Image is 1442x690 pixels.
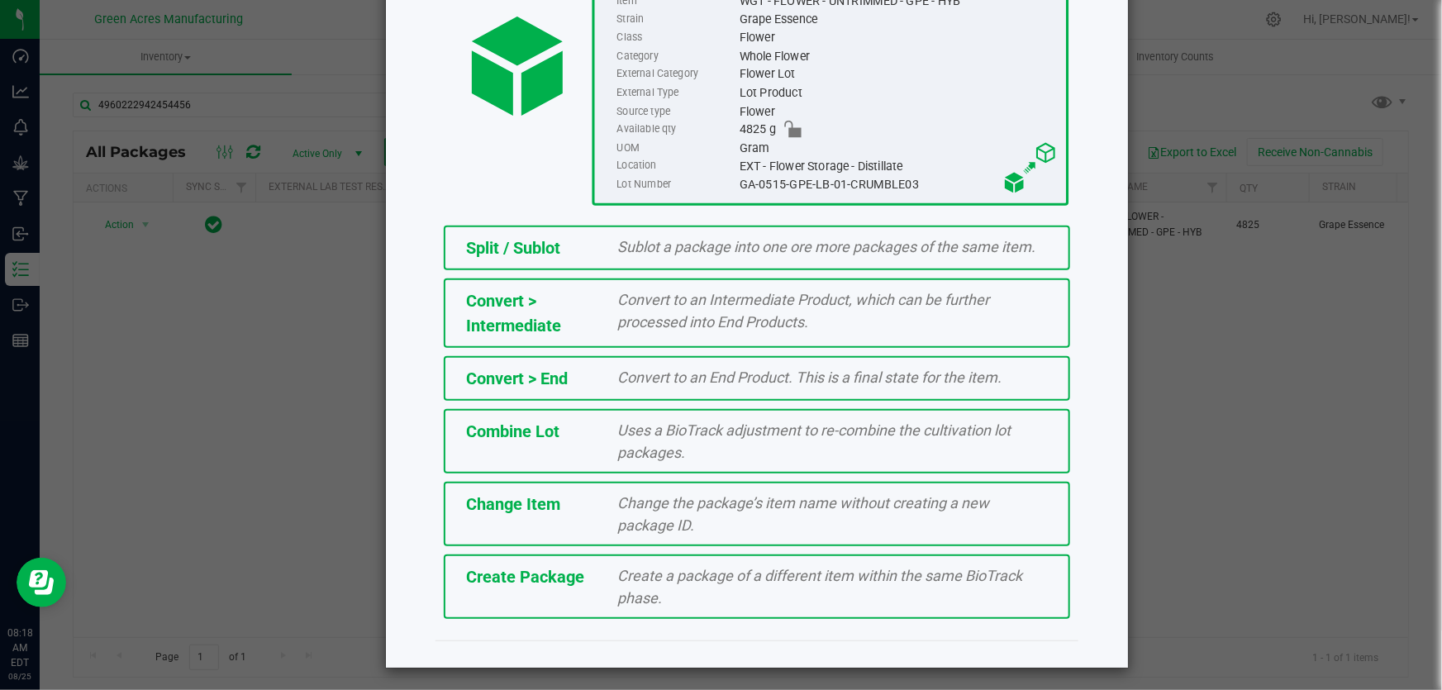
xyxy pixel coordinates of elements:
span: Convert > End [466,369,568,388]
span: Split / Sublot [466,238,560,258]
div: Flower [740,29,1058,47]
div: Flower [740,102,1058,121]
span: Combine Lot [466,421,559,441]
div: Whole Flower [740,47,1058,65]
div: GA-0515-GPE-LB-01-CRUMBLE03 [740,175,1058,193]
span: Convert to an End Product. This is a final state for the item. [618,369,1002,386]
span: Sublot a package into one ore more packages of the same item. [618,238,1036,255]
label: Available qty [616,121,735,139]
label: Source type [616,102,735,121]
label: Lot Number [616,175,735,193]
label: UOM [616,139,735,157]
label: External Type [616,83,735,102]
div: Gram [740,139,1058,157]
span: Change the package’s item name without creating a new package ID. [618,494,990,534]
div: EXT - Flower Storage - Distillate [740,157,1058,175]
span: Uses a BioTrack adjustment to re-combine the cultivation lot packages. [618,421,1011,461]
iframe: Resource center [17,558,66,607]
label: External Category [616,65,735,83]
div: Grape Essence [740,10,1058,28]
span: Change Item [466,494,560,514]
div: Lot Product [740,83,1058,102]
label: Location [616,157,735,175]
label: Strain [616,10,735,28]
label: Class [616,29,735,47]
label: Category [616,47,735,65]
span: Convert to an Intermediate Product, which can be further processed into End Products. [618,291,990,331]
div: Flower Lot [740,65,1058,83]
span: Convert > Intermediate [466,291,561,335]
span: 4825 g [740,121,776,139]
span: Create a package of a different item within the same BioTrack phase. [618,567,1023,607]
span: Create Package [466,567,584,587]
